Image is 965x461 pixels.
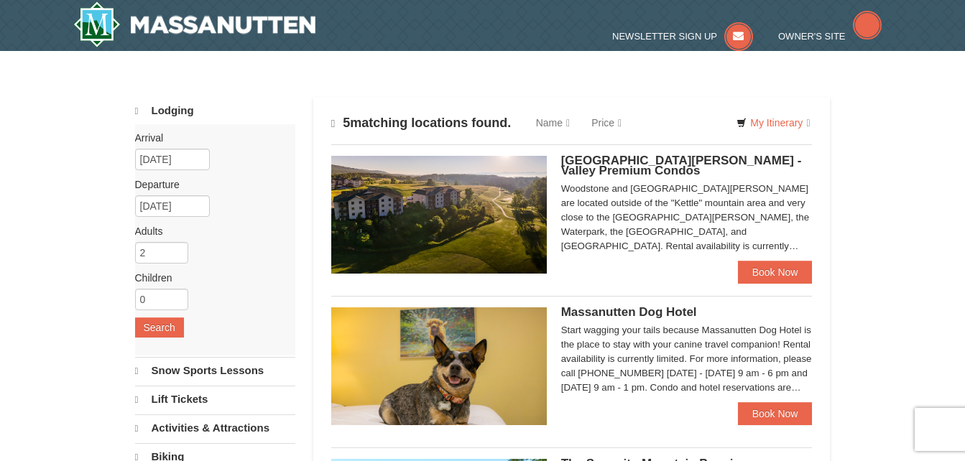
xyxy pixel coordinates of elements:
[135,386,295,413] a: Lift Tickets
[778,31,846,42] span: Owner's Site
[135,131,285,145] label: Arrival
[135,177,285,192] label: Departure
[561,154,802,177] span: [GEOGRAPHIC_DATA][PERSON_NAME] - Valley Premium Condos
[727,112,819,134] a: My Itinerary
[135,224,285,238] label: Adults
[561,323,813,395] div: Start wagging your tails because Massanutten Dog Hotel is the place to stay with your canine trav...
[525,108,581,137] a: Name
[331,307,547,425] img: 27428181-5-81c892a3.jpg
[738,261,813,284] a: Book Now
[561,182,813,253] div: Woodstone and [GEOGRAPHIC_DATA][PERSON_NAME] are located outside of the "Kettle" mountain area an...
[135,357,295,384] a: Snow Sports Lessons
[561,305,697,319] span: Massanutten Dog Hotel
[331,116,512,131] h4: matching locations found.
[135,317,184,337] button: Search
[778,31,882,42] a: Owner's Site
[343,116,350,130] span: 5
[738,402,813,425] a: Book Now
[135,98,295,124] a: Lodging
[73,1,316,47] a: Massanutten Resort
[612,31,753,42] a: Newsletter Sign Up
[73,1,316,47] img: Massanutten Resort Logo
[135,414,295,442] a: Activities & Attractions
[581,108,632,137] a: Price
[331,156,547,274] img: 19219041-4-ec11c166.jpg
[135,271,285,285] label: Children
[612,31,717,42] span: Newsletter Sign Up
